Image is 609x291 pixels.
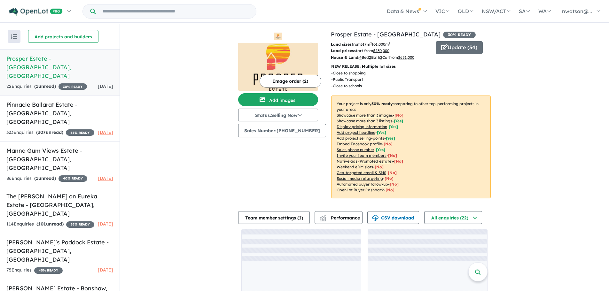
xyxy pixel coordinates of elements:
span: [ No ] [394,113,403,118]
u: $ 651,000 [398,55,414,60]
span: 40 % READY [59,175,87,182]
span: 1 [299,215,301,221]
span: [ Yes ] [389,124,398,129]
img: bar-chart.svg [320,217,326,221]
u: Geo-targeted email & SMS [337,170,386,175]
button: Add projects and builders [28,30,98,43]
h5: Prosper Estate - [GEOGRAPHIC_DATA] , [GEOGRAPHIC_DATA] [6,54,113,80]
span: [No] [385,176,394,181]
span: 45 % READY [66,129,94,136]
span: [No] [386,188,394,192]
span: [DATE] [98,267,113,273]
u: Add project headline [337,130,375,135]
img: Prosper Estate - Sebastopol [238,43,318,91]
div: 22 Enquir ies [6,83,87,90]
span: [No] [388,170,397,175]
p: NEW RELEASE: Multiple lot sizes [331,63,491,70]
p: Your project is only comparing to other top-performing projects in your area: - - - - - - - - - -... [331,96,491,198]
u: Showcase more than 3 images [337,113,393,118]
u: 317 m [361,42,372,47]
p: - Close to schools [331,83,371,89]
span: 1 [36,175,38,181]
u: Social media retargeting [337,176,383,181]
u: Weekend eDM slots [337,165,373,169]
span: [No] [390,182,399,187]
span: [DATE] [98,129,113,135]
span: 101 [38,221,46,227]
div: 323 Enquir ies [6,129,94,136]
span: [ Yes ] [394,119,403,123]
b: 30 % ready [371,101,393,106]
span: [ Yes ] [377,130,386,135]
span: [No] [394,159,403,164]
img: line-chart.svg [320,215,326,218]
div: 86 Enquir ies [6,175,87,182]
h5: The [PERSON_NAME] on Eureka Estate - [GEOGRAPHIC_DATA] , [GEOGRAPHIC_DATA] [6,192,113,218]
input: Try estate name, suburb, builder or developer [97,4,255,18]
img: download icon [372,215,379,221]
sup: 2 [389,42,390,45]
strong: ( unread) [36,129,63,135]
p: from [331,41,431,48]
span: 1 [36,83,38,89]
span: 35 % READY [66,221,94,228]
sup: 2 [370,42,372,45]
p: - Public Transport [331,76,371,83]
b: Land prices [331,48,354,53]
strong: ( unread) [34,175,56,181]
u: Embed Facebook profile [337,142,382,146]
span: [ No ] [384,142,393,146]
span: [DATE] [98,221,113,227]
button: Team member settings (1) [238,211,310,224]
button: Add images [238,93,318,106]
p: Bed Bath Car from [331,54,431,61]
div: 75 Enquir ies [6,266,63,274]
button: Performance [315,211,363,224]
h5: Manna Gum Views Estate - [GEOGRAPHIC_DATA] , [GEOGRAPHIC_DATA] [6,146,113,172]
span: nwatson@... [562,8,592,14]
u: Display pricing information [337,124,387,129]
button: Status:Selling Now [238,109,318,121]
span: 307 [38,129,46,135]
u: Showcase more than 3 listings [337,119,392,123]
p: start from [331,48,431,54]
span: Performance [321,215,360,221]
button: All enquiries (22) [424,211,482,224]
button: Sales Number:[PHONE_NUMBER] [238,124,326,137]
img: Openlot PRO Logo White [9,8,63,16]
span: to [372,42,390,47]
b: House & Land: [331,55,359,60]
u: Invite your team members [337,153,386,158]
span: 45 % READY [34,267,63,274]
button: Image order (2) [260,75,321,88]
span: [DATE] [98,175,113,181]
p: - Close to shopping [331,70,371,76]
button: Update (34) [436,41,483,54]
img: Prosper Estate - Sebastopol Logo [241,33,316,40]
u: Automated buyer follow-up [337,182,388,187]
u: Add project selling-points [337,136,384,141]
span: 30 % READY [443,32,476,38]
u: Sales phone number [337,147,374,152]
h5: Pinnacle Ballarat Estate - [GEOGRAPHIC_DATA] , [GEOGRAPHIC_DATA] [6,100,113,126]
strong: ( unread) [36,221,64,227]
span: [ Yes ] [376,147,385,152]
u: 4 [359,55,362,60]
a: Prosper Estate - [GEOGRAPHIC_DATA] [331,31,441,38]
u: Native ads (Promoted estate) [337,159,393,164]
button: CSV download [367,211,419,224]
a: Prosper Estate - Sebastopol LogoProsper Estate - Sebastopol [238,30,318,91]
img: sort.svg [11,34,17,39]
span: [DATE] [98,83,113,89]
span: 30 % READY [59,83,87,90]
u: 2 [369,55,371,60]
u: OpenLot Buyer Cashback [337,188,384,192]
u: 2 [380,55,382,60]
span: [ Yes ] [386,136,395,141]
strong: ( unread) [34,83,56,89]
span: [ No ] [388,153,397,158]
h5: [PERSON_NAME]'s Paddock Estate - [GEOGRAPHIC_DATA] , [GEOGRAPHIC_DATA] [6,238,113,264]
div: 114 Enquir ies [6,220,94,228]
span: [No] [375,165,384,169]
u: 1,000 m [376,42,390,47]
